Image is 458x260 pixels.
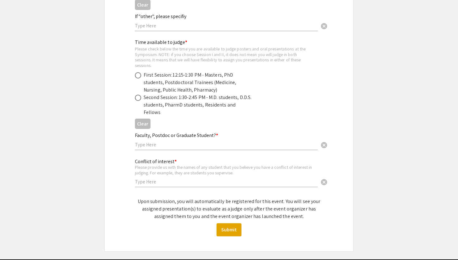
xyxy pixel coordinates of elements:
span: cancel [320,141,328,149]
button: Clear [318,176,330,188]
iframe: Chat [5,232,26,255]
input: Type Here [135,178,318,185]
div: Please provide us with the names of any student that you believe you have a conflict of interest ... [135,164,318,175]
input: Type Here [135,22,318,29]
button: Clear [318,139,330,151]
div: Please check below the time you are available to judge posters and oral presentations at the Symp... [135,46,313,68]
span: cancel [320,22,328,30]
span: cancel [320,178,328,186]
mat-label: Time available to judge [135,39,187,45]
button: Submit [217,223,241,236]
mat-label: If "other", please specifiy [135,13,186,20]
div: First Session: 12:15-1:30 PM - Masters, PhD students, Postdoctoral Trainees (Medicine, Nursing, P... [144,71,253,94]
p: Upon submission, you will automatically be registered for this event. You will see your assigned ... [135,198,323,220]
input: Type Here [135,141,318,148]
mat-label: Conflict of interest [135,158,177,165]
button: Clear [135,119,150,129]
mat-label: Faculty, Postdoc or Graduate Student? [135,132,218,139]
button: Clear [318,20,330,32]
div: Second Session: 1:30-2:45 PM - M.D. students, D.D.S. students, PharmD students, Residents and Fel... [144,94,253,116]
